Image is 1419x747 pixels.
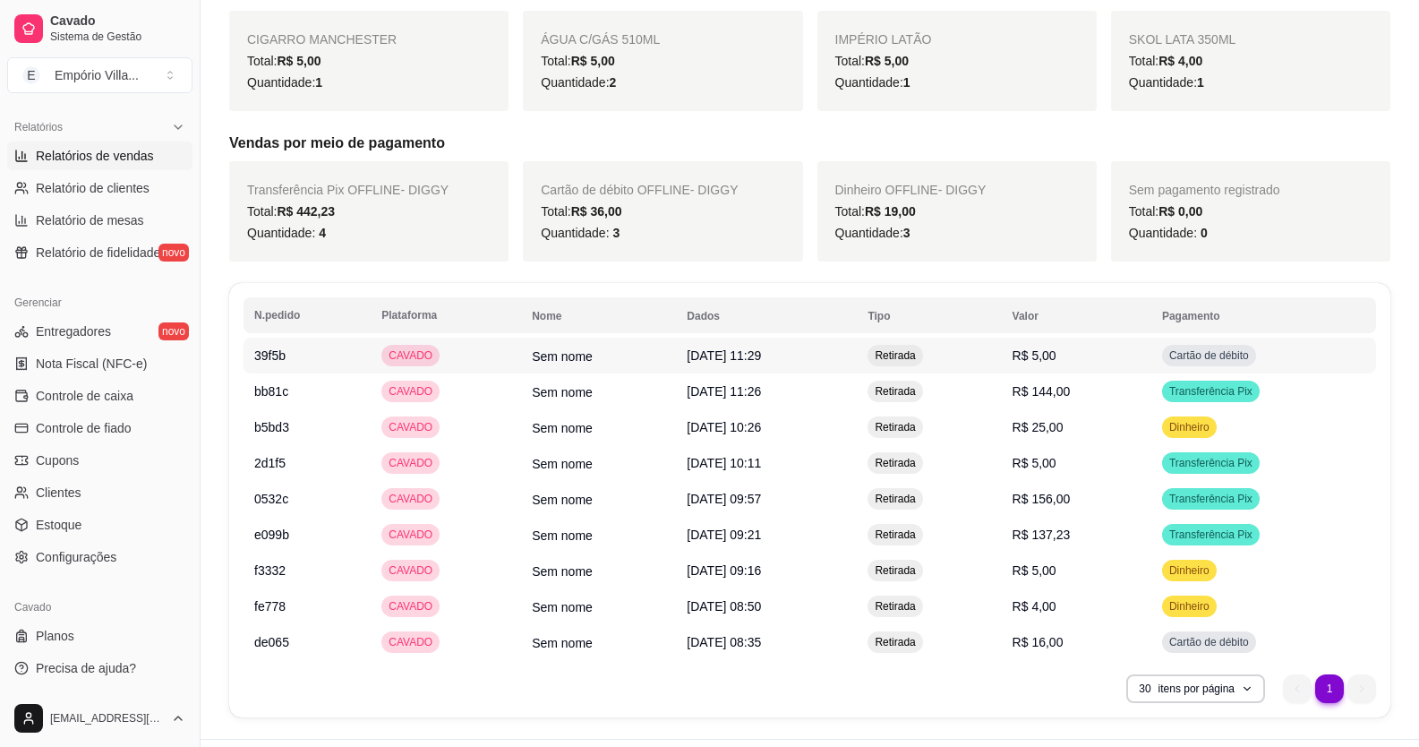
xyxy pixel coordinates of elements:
a: Estoque [7,511,192,539]
font: Total: [1129,204,1158,219]
span: Quantidade: [247,226,326,240]
font: Sem nome [532,493,593,507]
font: bb81c [254,384,288,399]
font: Pagamento [1162,310,1220,322]
font: CAVADO [389,457,432,469]
span: Relatório de clientes [36,179,150,197]
span: Relatório de fidelidade [36,244,160,262]
a: Controle de caixa [7,382,192,410]
font: 1 [1197,75,1204,90]
span: [DATE] 08:35 [687,635,761,649]
font: Sem nome [532,385,593,399]
font: 0532c [254,492,288,506]
font: Total: [1129,54,1158,68]
span: [DATE] 08:50 [687,599,761,614]
font: 30 [1139,683,1150,695]
a: CavadoSistema de Gestão [7,7,192,50]
span: Precisa de ajuda? [36,659,136,677]
span: Entregadores [36,322,111,340]
span: [DATE] 10:11 [687,456,761,470]
font: Quantidade: [247,75,315,90]
font: Tipo [868,310,890,322]
font: 3 [903,226,910,240]
span: Sem pagamento registrado [1129,183,1280,197]
span: Dinheiro OFFLINE - DIGGY [835,183,987,197]
font: Total: [541,204,570,219]
font: CAVADO [389,600,432,613]
button: 30itens por página [1126,674,1265,703]
a: Relatório de fidelidadenovo [7,238,192,267]
span: Estoque [36,516,81,534]
font: R$ 4,00 [1158,54,1202,68]
font: 1 [1327,683,1333,695]
a: Relatórios de vendas [7,142,192,170]
font: CAVADO [389,564,432,577]
span: Cupons [36,451,79,469]
div: Gerenciar [7,288,192,317]
font: Transferência Pix [1169,385,1252,398]
font: R$ 137,23 [1013,528,1071,542]
span: Relatórios de vendas [36,147,154,165]
font: itens por página [1158,683,1235,695]
a: Configurações [7,543,192,571]
font: Dinheiro [1169,564,1210,577]
font: CAVADO [389,493,432,505]
font: Dinheiro [1169,421,1210,434]
font: CAVADO [389,528,432,541]
font: 2 [610,75,617,90]
font: Quantidade: [1129,75,1197,90]
h5: Vendas por meio de pagamento [229,133,1390,154]
font: SKOL LATA 350ML [1129,32,1236,47]
font: Retirada [875,421,915,434]
font: R$ 0,00 [1158,204,1202,219]
a: Planos [7,622,192,650]
font: Sem nome [532,457,593,471]
span: [DATE] 11:26 [687,384,761,399]
font: ÁGUA C/GÁS 510ML [541,32,660,47]
span: Cartão de débito OFFLINE - DIGGY [541,183,738,197]
font: Cavado [50,13,96,28]
font: Quantidade: [835,226,903,240]
span: 0 [1201,226,1208,240]
a: Clientes [7,478,192,507]
font: CAVADO [389,421,432,434]
font: Sem nome [532,564,593,579]
button: Selecione uma equipe [7,57,192,93]
font: Cavado [14,601,51,614]
font: e099b [254,528,289,542]
span: Clientes [36,484,81,502]
span: Controle de caixa [36,387,133,405]
font: Retirada [875,564,915,577]
font: R$ 4,00 [1013,599,1056,614]
span: Transferência Pix OFFLINE - DIGGY [247,183,449,197]
font: Retirada [875,528,915,541]
span: 3 [612,226,620,240]
a: Relatório de clientes [7,174,192,202]
a: Controle de fiado [7,414,192,442]
span: E [22,66,40,84]
font: 1 [315,75,322,90]
font: 1 [903,75,910,90]
a: Nota Fiscal (NFC-e) [7,349,192,378]
font: R$ 5,00 [865,54,909,68]
span: [DATE] 09:57 [687,492,761,506]
font: Retirada [875,385,915,398]
font: R$ 16,00 [1013,635,1064,649]
font: Retirada [875,349,915,362]
font: R$ 5,00 [1013,563,1056,578]
font: Nome [532,310,561,322]
font: R$ 442,23 [277,204,335,219]
font: 39f5b [254,348,286,363]
font: CIGARRO MANCHESTER [247,32,397,47]
font: Total: [541,54,570,68]
font: Sem nome [532,349,593,364]
font: Quantidade: [835,75,903,90]
font: [EMAIL_ADDRESS][DOMAIN_NAME] [50,712,232,725]
font: R$ 156,00 [1013,492,1071,506]
th: N.pedido [244,297,371,333]
font: R$ 144,00 [1013,384,1071,399]
button: [EMAIL_ADDRESS][DOMAIN_NAME] [7,697,192,740]
li: item de paginação 1 ativo [1315,674,1344,703]
span: Configurações [36,548,116,566]
font: R$ 19,00 [865,204,916,219]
